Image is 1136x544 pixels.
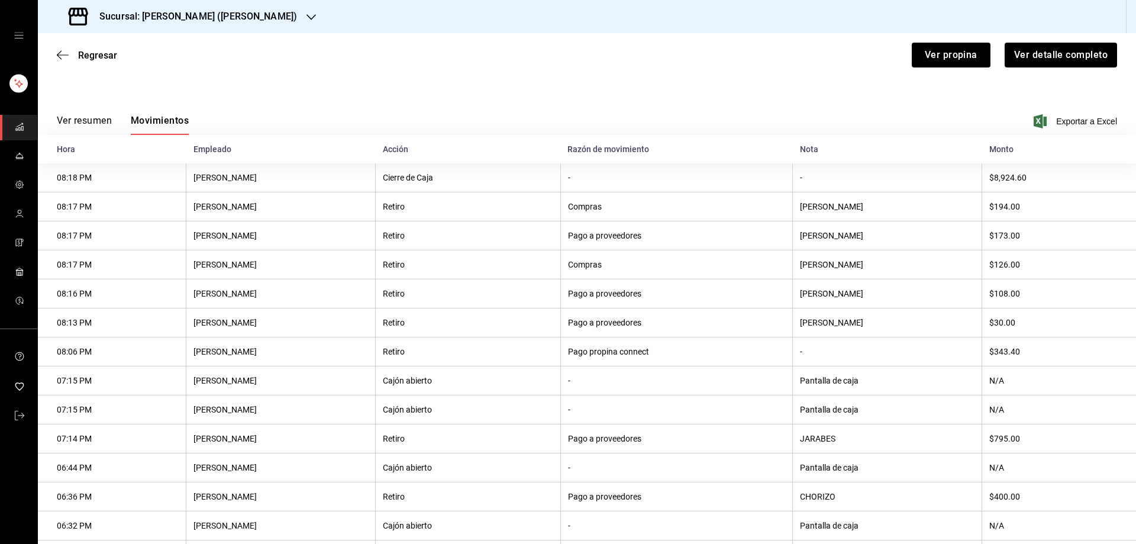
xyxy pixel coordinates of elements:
[38,221,186,250] th: 08:17 PM
[38,192,186,221] th: 08:17 PM
[560,221,793,250] th: Pago a proveedores
[560,308,793,337] th: Pago a proveedores
[186,250,376,279] th: [PERSON_NAME]
[38,366,186,395] th: 07:15 PM
[38,424,186,453] th: 07:14 PM
[376,337,561,366] th: Retiro
[38,337,186,366] th: 08:06 PM
[912,43,990,67] button: Ver propina
[186,395,376,424] th: [PERSON_NAME]
[560,424,793,453] th: Pago a proveedores
[793,337,982,366] th: -
[793,135,982,163] th: Nota
[186,511,376,540] th: [PERSON_NAME]
[560,482,793,511] th: Pago a proveedores
[1005,43,1117,67] button: Ver detalle completo
[793,192,982,221] th: [PERSON_NAME]
[38,279,186,308] th: 08:16 PM
[376,366,561,395] th: Cajón abierto
[560,135,793,163] th: Razón de movimiento
[376,192,561,221] th: Retiro
[376,135,561,163] th: Acción
[376,308,561,337] th: Retiro
[560,279,793,308] th: Pago a proveedores
[38,482,186,511] th: 06:36 PM
[186,135,376,163] th: Empleado
[57,115,189,135] div: navigation tabs
[793,453,982,482] th: Pantalla de caja
[186,424,376,453] th: [PERSON_NAME]
[793,424,982,453] th: JARABES
[793,511,982,540] th: Pantalla de caja
[57,50,117,61] button: Regresar
[376,250,561,279] th: Retiro
[38,135,186,163] th: Hora
[793,308,982,337] th: [PERSON_NAME]
[793,163,982,192] th: -
[38,511,186,540] th: 06:32 PM
[57,115,112,135] button: Ver resumen
[560,511,793,540] th: -
[186,221,376,250] th: [PERSON_NAME]
[38,250,186,279] th: 08:17 PM
[186,192,376,221] th: [PERSON_NAME]
[1036,114,1117,128] button: Exportar a Excel
[793,279,982,308] th: [PERSON_NAME]
[186,163,376,192] th: [PERSON_NAME]
[131,115,189,135] button: Movimientos
[38,163,186,192] th: 08:18 PM
[186,337,376,366] th: [PERSON_NAME]
[376,221,561,250] th: Retiro
[376,453,561,482] th: Cajón abierto
[376,395,561,424] th: Cajón abierto
[376,482,561,511] th: Retiro
[560,250,793,279] th: Compras
[560,337,793,366] th: Pago propina connect
[38,395,186,424] th: 07:15 PM
[376,279,561,308] th: Retiro
[560,192,793,221] th: Compras
[78,50,117,61] span: Regresar
[38,308,186,337] th: 08:13 PM
[560,395,793,424] th: -
[186,453,376,482] th: [PERSON_NAME]
[186,308,376,337] th: [PERSON_NAME]
[90,9,297,24] h3: Sucursal: [PERSON_NAME] ([PERSON_NAME])
[38,453,186,482] th: 06:44 PM
[376,163,561,192] th: Cierre de Caja
[793,250,982,279] th: [PERSON_NAME]
[560,366,793,395] th: -
[376,511,561,540] th: Cajón abierto
[560,163,793,192] th: -
[376,424,561,453] th: Retiro
[560,453,793,482] th: -
[793,366,982,395] th: Pantalla de caja
[186,279,376,308] th: [PERSON_NAME]
[793,395,982,424] th: Pantalla de caja
[14,31,24,40] button: open drawer
[793,482,982,511] th: CHORIZO
[186,366,376,395] th: [PERSON_NAME]
[186,482,376,511] th: [PERSON_NAME]
[793,221,982,250] th: [PERSON_NAME]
